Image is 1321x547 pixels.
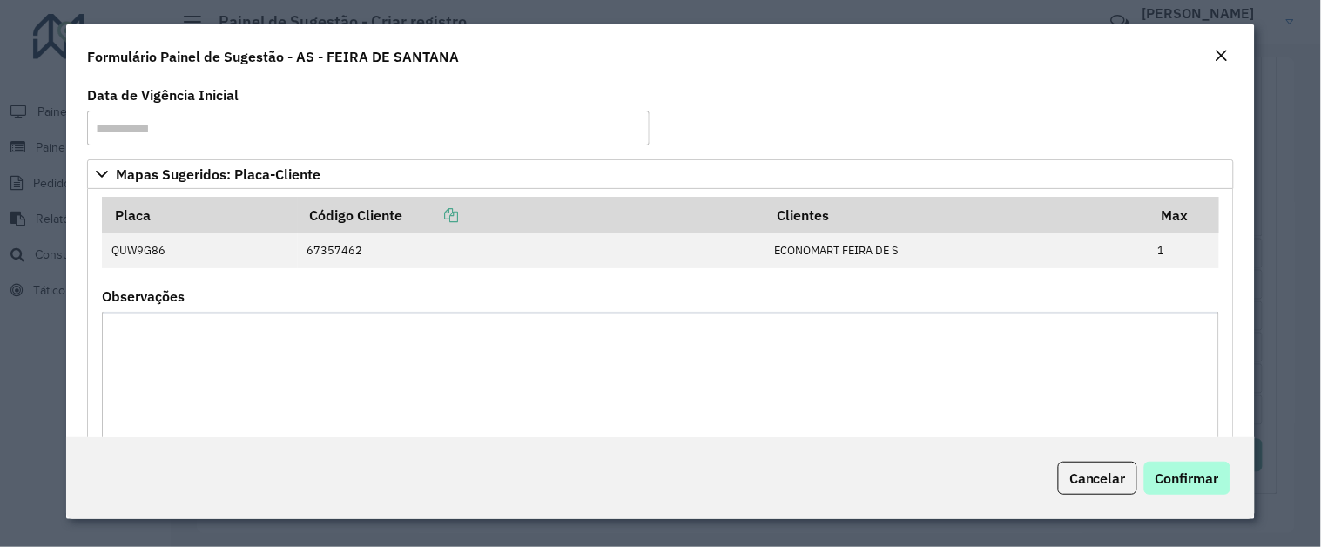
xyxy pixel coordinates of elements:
[1149,233,1219,268] td: 1
[1210,45,1234,68] button: Close
[1069,469,1126,487] span: Cancelar
[87,159,1234,189] a: Mapas Sugeridos: Placa-Cliente
[1149,197,1219,233] th: Max
[1144,462,1230,495] button: Confirmar
[298,233,765,268] td: 67357462
[765,197,1149,233] th: Clientes
[1058,462,1137,495] button: Cancelar
[403,206,459,224] a: Copiar
[102,233,298,268] td: QUW9G86
[298,197,765,233] th: Código Cliente
[102,197,298,233] th: Placa
[87,84,239,105] label: Data de Vigência Inicial
[102,286,185,307] label: Observações
[765,233,1149,268] td: ECONOMART FEIRA DE S
[87,46,459,67] h4: Formulário Painel de Sugestão - AS - FEIRA DE SANTANA
[1215,49,1229,63] em: Fechar
[1156,469,1219,487] span: Confirmar
[87,189,1234,482] div: Mapas Sugeridos: Placa-Cliente
[116,167,320,181] span: Mapas Sugeridos: Placa-Cliente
